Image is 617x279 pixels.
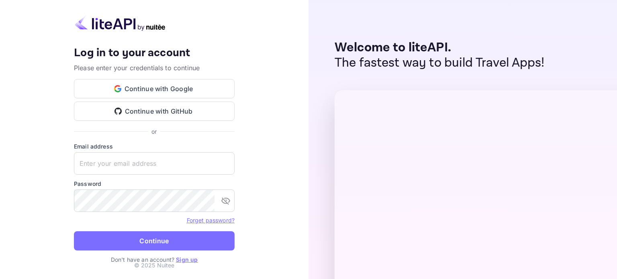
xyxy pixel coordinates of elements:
button: Continue with Google [74,79,235,98]
button: Continue [74,231,235,250]
p: or [151,127,157,136]
a: Forget password? [187,217,235,224]
p: Don't have an account? [74,255,235,264]
input: Enter your email address [74,152,235,175]
img: liteapi [74,15,166,31]
h4: Log in to your account [74,46,235,60]
a: Forget password? [187,216,235,224]
a: Sign up [176,256,198,263]
p: Welcome to liteAPI. [335,40,545,55]
button: toggle password visibility [218,193,234,209]
button: Continue with GitHub [74,102,235,121]
p: Please enter your credentials to continue [74,63,235,73]
label: Password [74,179,235,188]
label: Email address [74,142,235,151]
p: © 2025 Nuitee [134,261,175,269]
p: The fastest way to build Travel Apps! [335,55,545,71]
